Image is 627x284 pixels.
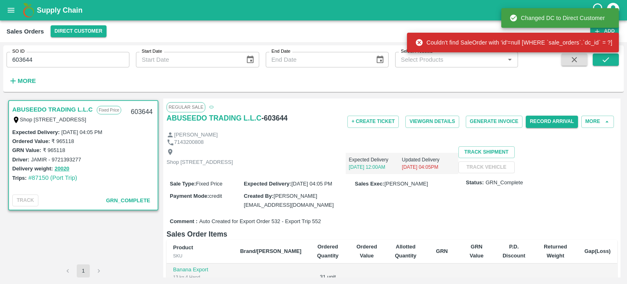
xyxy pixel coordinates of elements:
[173,252,227,259] div: SKU
[244,193,334,208] span: [PERSON_NAME][EMAIL_ADDRESS][DOMAIN_NAME]
[37,6,82,14] b: Supply Chain
[349,163,402,171] p: [DATE] 12:00AM
[170,181,196,187] label: Sale Type :
[585,248,611,254] b: Gap(Loss)
[509,11,605,25] div: Changed DC to Direct Customer
[240,248,301,254] b: Brand/[PERSON_NAME]
[12,175,27,181] label: Trips:
[51,25,107,37] button: Select DC
[106,197,150,203] span: GRN_Complete
[526,116,578,127] button: Record Arrival
[209,193,222,199] span: credit
[544,244,567,259] b: Returned Weight
[395,244,416,259] b: Allotted Quantity
[7,74,38,88] button: More
[77,264,90,277] button: page 1
[20,116,87,123] label: Shop [STREET_ADDRESS]
[291,181,332,187] span: [DATE] 04:05 PM
[317,244,339,259] b: Ordered Quantity
[349,156,402,163] p: Expected Delivery
[244,193,273,199] label: Created By :
[502,244,525,259] b: P.D. Discount
[470,244,484,259] b: GRN Value
[405,116,459,127] button: ViewGRN Details
[12,157,29,163] label: Driver:
[401,48,433,55] label: Select Products
[51,138,74,144] label: ₹ 965118
[43,147,65,153] label: ₹ 965118
[60,264,107,277] nav: pagination navigation
[199,218,321,226] span: Auto Created for Export Order 532 - Export Trip 552
[173,244,193,250] b: Product
[37,4,591,16] a: Supply Chain
[61,129,102,135] label: [DATE] 04:05 PM
[356,244,377,259] b: Ordered Value
[347,116,399,127] button: + Create Ticket
[174,139,204,146] p: 7143200808
[12,48,24,55] label: SO ID
[2,1,20,20] button: open drawer
[167,159,233,166] p: Shop [STREET_ADDRESS]
[97,106,121,114] p: Fixed Price
[242,52,258,67] button: Choose date
[196,181,222,187] span: Fixed Price
[266,52,369,67] input: End Date
[12,165,53,172] label: Delivery weight:
[7,52,129,67] input: Enter SO ID
[167,228,617,240] h6: Sales Order Items
[167,112,261,124] a: ABUSEEDO TRADING L.L.C
[436,248,448,254] b: GRN
[31,157,81,163] label: JAMIR - 9721393277
[136,52,239,67] input: Start Date
[385,181,428,187] span: [PERSON_NAME]
[402,163,455,171] p: [DATE] 04:05PM
[173,266,227,274] p: Banana Export
[261,112,287,124] h6: - 603644
[12,129,60,135] label: Expected Delivery :
[12,138,50,144] label: Ordered Value:
[126,103,158,122] div: 603644
[142,48,162,55] label: Start Date
[55,164,69,174] button: 20020
[372,52,388,67] button: Choose date
[167,102,205,112] span: Regular Sale
[12,104,93,115] a: ABUSEEDO TRADING L.L.C
[591,3,606,18] div: customer-support
[606,2,620,19] div: account of current user
[271,48,290,55] label: End Date
[7,26,44,37] div: Sales Orders
[398,54,502,65] input: Select Products
[18,78,36,84] strong: More
[28,174,77,181] a: #87150 (Port Trip)
[244,181,291,187] label: Expected Delivery :
[355,181,384,187] label: Sales Exec :
[170,193,209,199] label: Payment Mode :
[170,218,198,226] label: Comment :
[485,179,523,187] span: GRN_Complete
[466,179,484,187] label: Status:
[402,156,455,163] p: Updated Delivery
[415,35,612,50] div: Couldn't find SaleOrder with 'id'=null [WHERE `sale_orders`.`dc_id` = ?]
[173,273,227,281] div: 13 kg 4 Hand
[505,54,515,65] button: Open
[581,116,614,127] button: More
[458,146,515,158] button: Track Shipment
[20,2,37,18] img: logo
[174,131,218,139] p: [PERSON_NAME]
[12,147,41,153] label: GRN Value:
[466,116,522,127] button: Generate Invoice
